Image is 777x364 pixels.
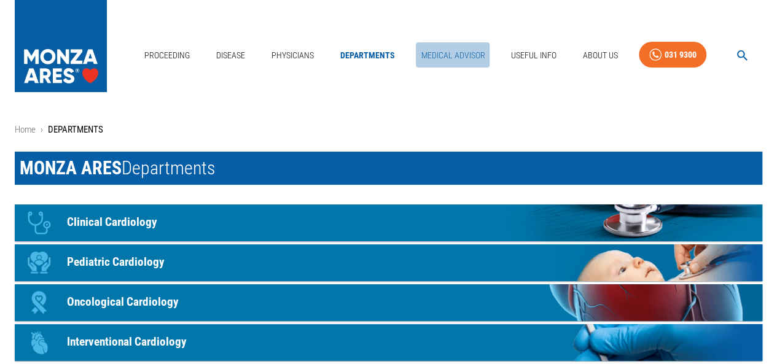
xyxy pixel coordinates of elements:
a: physicians [267,42,319,68]
font: icona [21,206,42,217]
font: icona [21,285,42,297]
nav: breadcrumbs [15,123,762,137]
font: disease [216,50,245,60]
font: 031 9300 [664,50,696,60]
a: Home [15,124,36,135]
font: Useful Info [511,50,556,60]
a: Useful Info [506,42,561,68]
font: Medical Advisor [421,50,485,60]
a: 031 9300 [639,42,706,68]
font: MONZA ARES [20,157,122,179]
font: DEPARTMENTS [48,124,103,135]
font: Clinical Cardiology [67,215,157,229]
font: physicians [271,50,314,60]
a: iconaInterventional Cardiology [15,324,762,361]
a: About Us [578,42,623,68]
a: disease [211,42,250,68]
a: proceeding [139,42,195,68]
font: About Us [583,50,618,60]
font: departments [340,50,395,60]
font: icona [21,325,42,337]
a: iconaClinical Cardiology [15,204,762,241]
font: Pediatric Cardiology [67,255,165,269]
a: departments [335,42,400,68]
a: iconaOncological Cardiology [15,284,762,321]
font: proceeding [144,50,190,60]
a: Medical Advisor [416,42,490,68]
font: › [41,124,43,135]
font: Interventional Cardiology [67,335,187,349]
font: Departments [122,157,215,179]
font: icona [21,246,42,257]
font: Oncological Cardiology [67,295,179,309]
a: iconaPediatric Cardiology [15,244,762,281]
